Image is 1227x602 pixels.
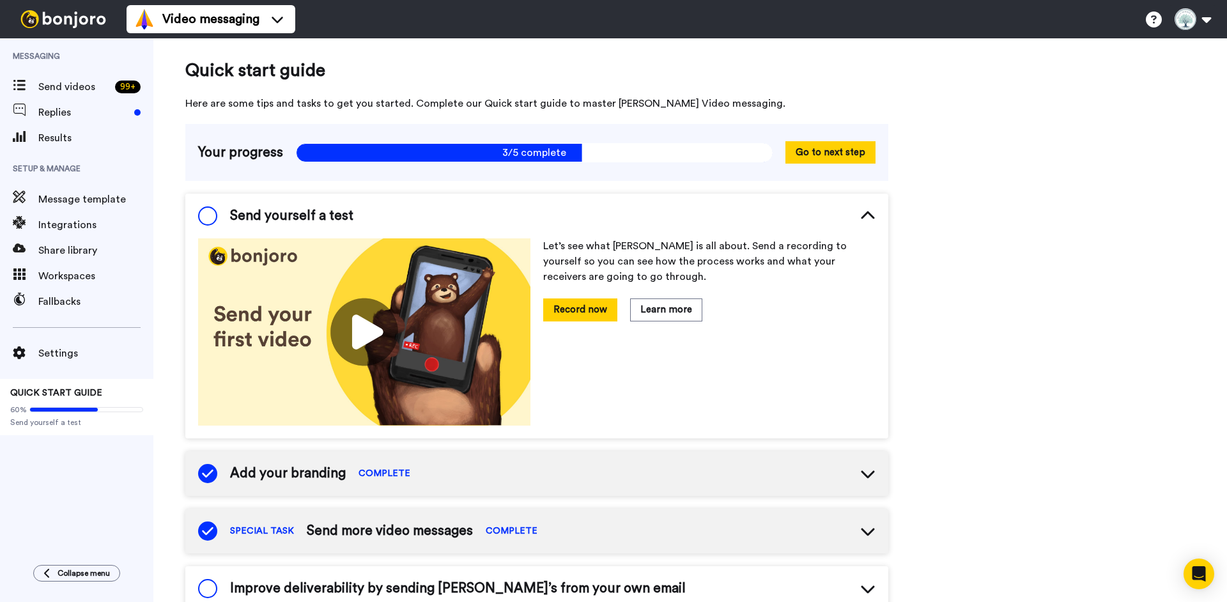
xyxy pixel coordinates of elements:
[15,10,111,28] img: bj-logo-header-white.svg
[307,521,473,541] span: Send more video messages
[185,58,888,83] span: Quick start guide
[10,405,27,415] span: 60%
[785,141,876,164] button: Go to next step
[38,243,153,258] span: Share library
[10,389,102,397] span: QUICK START GUIDE
[543,298,617,321] button: Record now
[38,79,110,95] span: Send videos
[33,565,120,582] button: Collapse menu
[58,568,110,578] span: Collapse menu
[1184,559,1214,589] div: Open Intercom Messenger
[38,294,153,309] span: Fallbacks
[38,192,153,207] span: Message template
[10,417,143,428] span: Send yourself a test
[230,464,346,483] span: Add your branding
[38,217,153,233] span: Integrations
[198,238,530,426] img: 178eb3909c0dc23ce44563bdb6dc2c11.jpg
[185,96,888,111] span: Here are some tips and tasks to get you started. Complete our Quick start guide to master [PERSON...
[162,10,259,28] span: Video messaging
[359,467,410,480] span: COMPLETE
[230,206,353,226] span: Send yourself a test
[296,143,773,162] span: 3/5 complete
[230,525,294,537] span: SPECIAL TASK
[38,105,129,120] span: Replies
[543,238,876,284] p: Let’s see what [PERSON_NAME] is all about. Send a recording to yourself so you can see how the pr...
[38,346,153,361] span: Settings
[630,298,702,321] button: Learn more
[198,143,283,162] span: Your progress
[486,525,537,537] span: COMPLETE
[230,579,686,598] span: Improve deliverability by sending [PERSON_NAME]’s from your own email
[38,130,153,146] span: Results
[115,81,141,93] div: 99 +
[38,268,153,284] span: Workspaces
[134,9,155,29] img: vm-color.svg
